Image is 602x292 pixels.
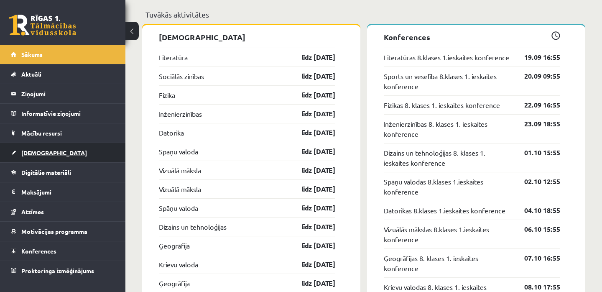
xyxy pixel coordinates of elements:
[287,146,335,156] a: līdz [DATE]
[287,259,335,269] a: līdz [DATE]
[384,71,512,91] a: Sports un veselība 8.klases 1. ieskaites konference
[512,205,560,215] a: 04.10 18:55
[287,278,335,288] a: līdz [DATE]
[11,45,115,64] a: Sākums
[287,241,335,251] a: līdz [DATE]
[11,261,115,280] a: Proktoringa izmēģinājums
[384,31,560,43] p: Konferences
[11,104,115,123] a: Informatīvie ziņojumi
[512,100,560,110] a: 22.09 16:55
[159,184,201,194] a: Vizuālā māksla
[159,52,188,62] a: Literatūra
[384,253,512,273] a: Ģeogrāfijas 8. klases 1. ieskaites konference
[21,51,43,58] span: Sākums
[512,71,560,81] a: 20.09 09:55
[11,123,115,143] a: Mācību resursi
[512,148,560,158] a: 01.10 15:55
[287,165,335,175] a: līdz [DATE]
[384,148,512,168] a: Dizains un tehnoloģijas 8. klases 1. ieskaites konference
[384,177,512,197] a: Spāņu valodas 8.klases 1.ieskaites konference
[287,222,335,232] a: līdz [DATE]
[11,241,115,261] a: Konferences
[11,222,115,241] a: Motivācijas programma
[159,31,335,43] p: [DEMOGRAPHIC_DATA]
[11,163,115,182] a: Digitālie materiāli
[384,52,509,62] a: Literatūras 8.klases 1.ieskaites konference
[21,182,115,202] legend: Maksājumi
[21,70,41,78] span: Aktuāli
[159,90,175,100] a: Fizika
[287,90,335,100] a: līdz [DATE]
[287,128,335,138] a: līdz [DATE]
[384,119,512,139] a: Inženierzinības 8. klases 1. ieskaites konference
[21,129,62,137] span: Mācību resursi
[21,267,94,274] span: Proktoringa izmēģinājums
[159,128,184,138] a: Datorika
[287,203,335,213] a: līdz [DATE]
[21,149,87,156] span: [DEMOGRAPHIC_DATA]
[159,259,198,269] a: Krievu valoda
[287,184,335,194] a: līdz [DATE]
[159,241,190,251] a: Ģeogrāfija
[159,165,201,175] a: Vizuālā māksla
[9,15,76,36] a: Rīgas 1. Tālmācības vidusskola
[21,247,56,255] span: Konferences
[21,104,115,123] legend: Informatīvie ziņojumi
[159,71,204,81] a: Sociālās zinības
[384,100,500,110] a: Fizikas 8. klases 1. ieskaites konference
[21,84,115,103] legend: Ziņojumi
[287,71,335,81] a: līdz [DATE]
[159,222,227,232] a: Dizains un tehnoloģijas
[21,208,44,215] span: Atzīmes
[11,64,115,84] a: Aktuāli
[384,205,505,215] a: Datorikas 8.klases 1.ieskaites konference
[11,202,115,221] a: Atzīmes
[512,52,560,62] a: 19.09 16:55
[512,253,560,263] a: 07.10 16:55
[159,146,198,156] a: Spāņu valoda
[512,224,560,234] a: 06.10 15:55
[21,228,87,235] span: Motivācijas programma
[512,119,560,129] a: 23.09 18:55
[21,169,71,176] span: Digitālie materiāli
[159,109,202,119] a: Inženierzinības
[159,278,190,288] a: Ģeogrāfija
[11,143,115,162] a: [DEMOGRAPHIC_DATA]
[384,224,512,244] a: Vizuālās mākslas 8.klases 1.ieskaites konference
[512,282,560,292] a: 08.10 17:55
[145,9,582,20] p: Tuvākās aktivitātes
[287,109,335,119] a: līdz [DATE]
[512,177,560,187] a: 02.10 12:55
[287,52,335,62] a: līdz [DATE]
[11,84,115,103] a: Ziņojumi
[159,203,198,213] a: Spāņu valoda
[11,182,115,202] a: Maksājumi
